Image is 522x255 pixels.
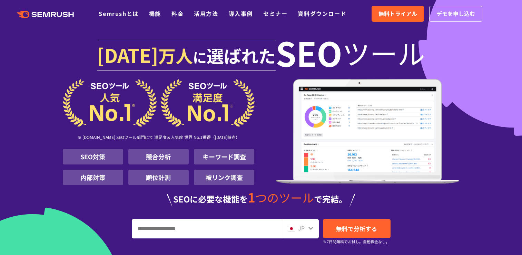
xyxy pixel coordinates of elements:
li: キーワード調査 [194,149,254,164]
small: ※7日間無料でお試し。自動課金なし。 [323,238,390,245]
a: 機能 [149,9,161,18]
span: で完結。 [314,193,347,205]
li: 順位計測 [128,170,189,185]
span: 無料で分析する [336,224,377,233]
a: 導入事例 [229,9,253,18]
li: 被リンク調査 [194,170,254,185]
li: 内部対策 [63,170,123,185]
a: 料金 [171,9,184,18]
a: 無料トライアル [372,6,424,22]
span: 選ばれた [207,43,276,68]
input: URL、キーワードを入力してください [132,219,282,238]
a: 活用方法 [194,9,218,18]
a: 無料で分析する [323,219,391,238]
span: つのツール [255,189,314,206]
div: ※ [DOMAIN_NAME] SEOツール部門にて 満足度＆人気度 世界 No.1獲得（[DATE]時点） [63,127,255,149]
li: 競合分析 [128,149,189,164]
span: ツール [342,39,425,66]
a: セミナー [263,9,287,18]
span: 無料トライアル [378,9,417,18]
span: JP [298,224,305,232]
a: Semrushとは [99,9,138,18]
span: デモを申し込む [436,9,475,18]
a: デモを申し込む [429,6,482,22]
li: SEO対策 [63,149,123,164]
span: SEO [276,39,342,66]
a: 資料ダウンロード [298,9,346,18]
div: SEOに必要な機能を [63,191,460,207]
span: 1 [248,188,255,206]
span: に [193,47,207,67]
span: 万人 [158,43,193,68]
span: [DATE] [97,41,158,68]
